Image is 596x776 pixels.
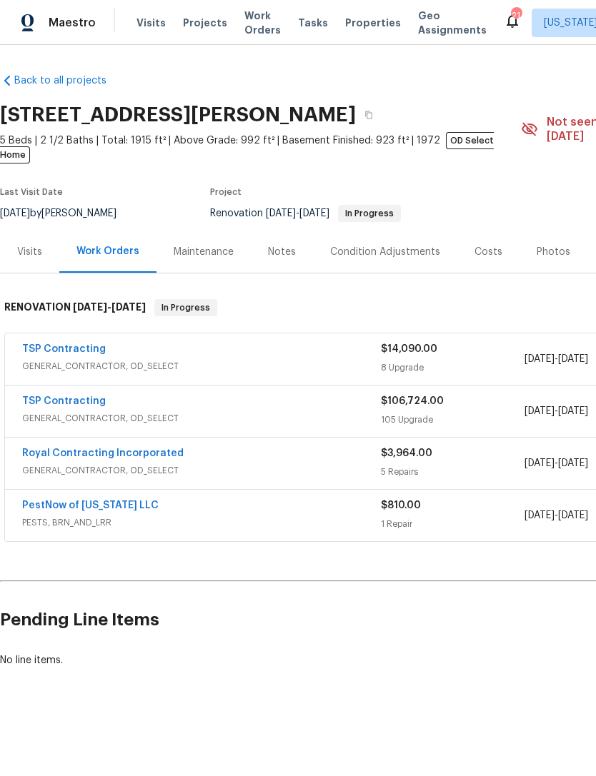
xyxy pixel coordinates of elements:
[268,245,296,259] div: Notes
[381,413,525,427] div: 105 Upgrade
[266,208,296,218] span: [DATE]
[475,245,502,259] div: Costs
[558,510,588,520] span: [DATE]
[558,354,588,364] span: [DATE]
[266,208,329,218] span: -
[299,208,329,218] span: [DATE]
[381,500,421,510] span: $810.00
[22,500,159,510] a: PestNow of [US_STATE] LLC
[210,208,401,218] span: Renovation
[525,352,588,366] span: -
[381,448,432,458] span: $3,964.00
[4,299,146,316] h6: RENOVATION
[558,458,588,468] span: [DATE]
[22,411,381,425] span: GENERAL_CONTRACTOR, OD_SELECT
[330,245,440,259] div: Condition Adjustments
[511,9,521,23] div: 21
[525,508,588,523] span: -
[244,9,281,37] span: Work Orders
[73,302,107,312] span: [DATE]
[22,344,106,354] a: TSP Contracting
[381,465,525,479] div: 5 Repairs
[156,301,216,315] span: In Progress
[537,245,570,259] div: Photos
[73,302,146,312] span: -
[22,463,381,478] span: GENERAL_CONTRACTOR, OD_SELECT
[381,396,444,406] span: $106,724.00
[525,404,588,418] span: -
[381,361,525,375] div: 8 Upgrade
[22,515,381,530] span: PESTS, BRN_AND_LRR
[49,16,96,30] span: Maestro
[525,458,555,468] span: [DATE]
[111,302,146,312] span: [DATE]
[356,102,382,128] button: Copy Address
[22,359,381,373] span: GENERAL_CONTRACTOR, OD_SELECT
[345,16,401,30] span: Properties
[381,344,437,354] span: $14,090.00
[525,354,555,364] span: [DATE]
[22,396,106,406] a: TSP Contracting
[558,406,588,416] span: [DATE]
[525,406,555,416] span: [DATE]
[525,510,555,520] span: [DATE]
[22,448,184,458] a: Royal Contracting Incorporated
[210,188,242,196] span: Project
[418,9,487,37] span: Geo Assignments
[17,245,42,259] div: Visits
[183,16,227,30] span: Projects
[174,245,234,259] div: Maintenance
[381,517,525,531] div: 1 Repair
[136,16,166,30] span: Visits
[76,244,139,258] div: Work Orders
[339,209,399,218] span: In Progress
[298,18,328,28] span: Tasks
[525,456,588,470] span: -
